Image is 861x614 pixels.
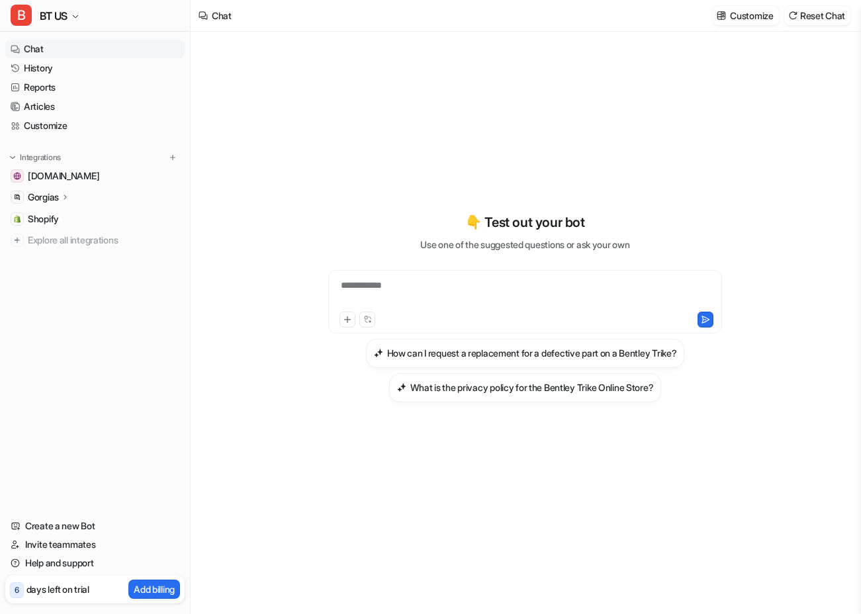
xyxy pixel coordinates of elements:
img: What is the privacy policy for the Bentley Trike Online Store? [397,382,406,392]
img: explore all integrations [11,234,24,247]
img: reset [788,11,797,21]
img: bentleytrike.com [13,172,21,180]
a: Invite teammates [5,535,185,554]
p: Use one of the suggested questions or ask your own [420,238,629,251]
img: Shopify [13,215,21,223]
a: Chat [5,40,185,58]
span: BT US [40,7,68,25]
a: Help and support [5,554,185,572]
img: customize [717,11,726,21]
p: Customize [730,9,773,22]
button: How can I request a replacement for a defective part on a Bentley Trike?How can I request a repla... [366,339,685,368]
img: How can I request a replacement for a defective part on a Bentley Trike? [374,348,383,358]
a: History [5,59,185,77]
span: Explore all integrations [28,230,179,251]
button: Customize [713,6,778,25]
img: expand menu [8,153,17,162]
h3: How can I request a replacement for a defective part on a Bentley Trike? [387,346,677,360]
a: Articles [5,97,185,116]
p: 6 [15,584,19,596]
a: bentleytrike.com[DOMAIN_NAME] [5,167,185,185]
button: What is the privacy policy for the Bentley Trike Online Store?What is the privacy policy for the ... [389,373,662,402]
p: Integrations [20,152,61,163]
span: B [11,5,32,26]
button: Integrations [5,151,65,164]
a: ShopifyShopify [5,210,185,228]
a: Customize [5,116,185,135]
a: Reports [5,78,185,97]
span: [DOMAIN_NAME] [28,169,99,183]
a: Explore all integrations [5,231,185,249]
button: Add billing [128,580,180,599]
p: 👇 Test out your bot [465,212,584,232]
h3: What is the privacy policy for the Bentley Trike Online Store? [410,380,654,394]
a: Create a new Bot [5,517,185,535]
button: Reset Chat [784,6,850,25]
div: Chat [212,9,232,22]
p: Add billing [134,582,175,596]
img: menu_add.svg [168,153,177,162]
p: Gorgias [28,191,59,204]
img: Gorgias [13,193,21,201]
p: days left on trial [26,582,89,596]
span: Shopify [28,212,59,226]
